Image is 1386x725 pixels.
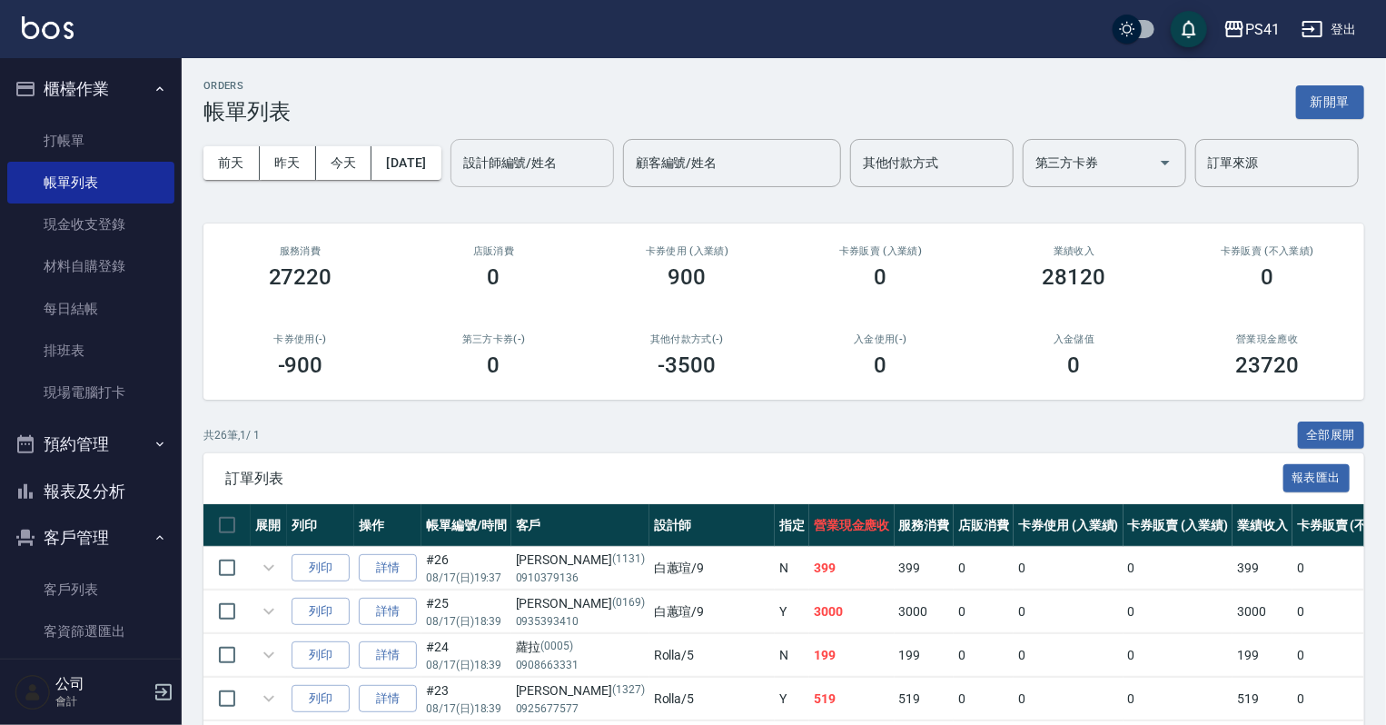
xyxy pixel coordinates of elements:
[806,333,955,345] h2: 入金使用(-)
[809,547,895,590] td: 399
[1124,591,1233,633] td: 0
[7,204,174,245] a: 現金收支登錄
[809,634,895,677] td: 199
[1151,148,1180,177] button: Open
[421,634,511,677] td: #24
[806,245,955,257] h2: 卡券販賣 (入業績)
[292,554,350,582] button: 列印
[649,634,775,677] td: Rolla /5
[421,678,511,720] td: #23
[1216,11,1287,48] button: PS41
[541,638,574,657] p: (0005)
[649,678,775,720] td: Rolla /5
[203,146,260,180] button: 前天
[269,264,332,290] h3: 27220
[1233,678,1292,720] td: 519
[203,427,260,443] p: 共 26 筆, 1 / 1
[612,551,645,570] p: (1131)
[1193,333,1342,345] h2: 營業現金應收
[426,657,507,673] p: 08/17 (日) 18:39
[225,333,375,345] h2: 卡券使用(-)
[7,372,174,413] a: 現場電腦打卡
[895,634,955,677] td: 199
[7,652,174,694] a: 卡券管理
[516,570,645,586] p: 0910379136
[251,504,287,547] th: 展開
[999,333,1149,345] h2: 入金儲值
[1014,591,1124,633] td: 0
[426,613,507,630] p: 08/17 (日) 18:39
[359,685,417,713] a: 詳情
[954,678,1014,720] td: 0
[875,264,887,290] h3: 0
[426,570,507,586] p: 08/17 (日) 19:37
[1298,422,1365,450] button: 全部展開
[775,591,809,633] td: Y
[1283,464,1351,492] button: 報表匯出
[649,547,775,590] td: 白蕙瑄 /9
[7,162,174,204] a: 帳單列表
[419,245,569,257] h2: 店販消費
[1068,353,1081,378] h3: 0
[7,120,174,162] a: 打帳單
[511,504,649,547] th: 客戶
[809,678,895,720] td: 519
[7,65,174,113] button: 櫃檯作業
[1233,547,1292,590] td: 399
[7,569,174,611] a: 客戶列表
[875,353,887,378] h3: 0
[1014,634,1124,677] td: 0
[895,591,955,633] td: 3000
[775,634,809,677] td: N
[954,634,1014,677] td: 0
[516,681,645,700] div: [PERSON_NAME]
[371,146,441,180] button: [DATE]
[954,591,1014,633] td: 0
[516,551,645,570] div: [PERSON_NAME]
[421,591,511,633] td: #25
[7,421,174,468] button: 預約管理
[15,674,51,710] img: Person
[278,353,323,378] h3: -900
[612,333,762,345] h2: 其他付款方式(-)
[895,547,955,590] td: 399
[668,264,707,290] h3: 900
[316,146,372,180] button: 今天
[359,598,417,626] a: 詳情
[612,681,645,700] p: (1327)
[895,678,955,720] td: 519
[1236,353,1300,378] h3: 23720
[419,333,569,345] h2: 第三方卡券(-)
[1245,18,1280,41] div: PS41
[292,685,350,713] button: 列印
[7,245,174,287] a: 材料自購登錄
[1296,85,1364,119] button: 新開單
[1014,678,1124,720] td: 0
[516,613,645,630] p: 0935393410
[55,675,148,693] h5: 公司
[1283,469,1351,486] a: 報表匯出
[421,547,511,590] td: #26
[516,638,645,657] div: 蘿拉
[225,470,1283,488] span: 訂單列表
[1014,547,1124,590] td: 0
[426,700,507,717] p: 08/17 (日) 18:39
[1262,264,1274,290] h3: 0
[260,146,316,180] button: 昨天
[1124,547,1233,590] td: 0
[1124,634,1233,677] td: 0
[612,245,762,257] h2: 卡券使用 (入業績)
[359,641,417,670] a: 詳情
[421,504,511,547] th: 帳單編號/時間
[1296,93,1364,110] a: 新開單
[649,591,775,633] td: 白蕙瑄 /9
[516,594,645,613] div: [PERSON_NAME]
[7,330,174,372] a: 排班表
[809,504,895,547] th: 營業現金應收
[292,641,350,670] button: 列印
[1014,504,1124,547] th: 卡券使用 (入業績)
[488,264,500,290] h3: 0
[225,245,375,257] h3: 服務消費
[954,504,1014,547] th: 店販消費
[1043,264,1106,290] h3: 28120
